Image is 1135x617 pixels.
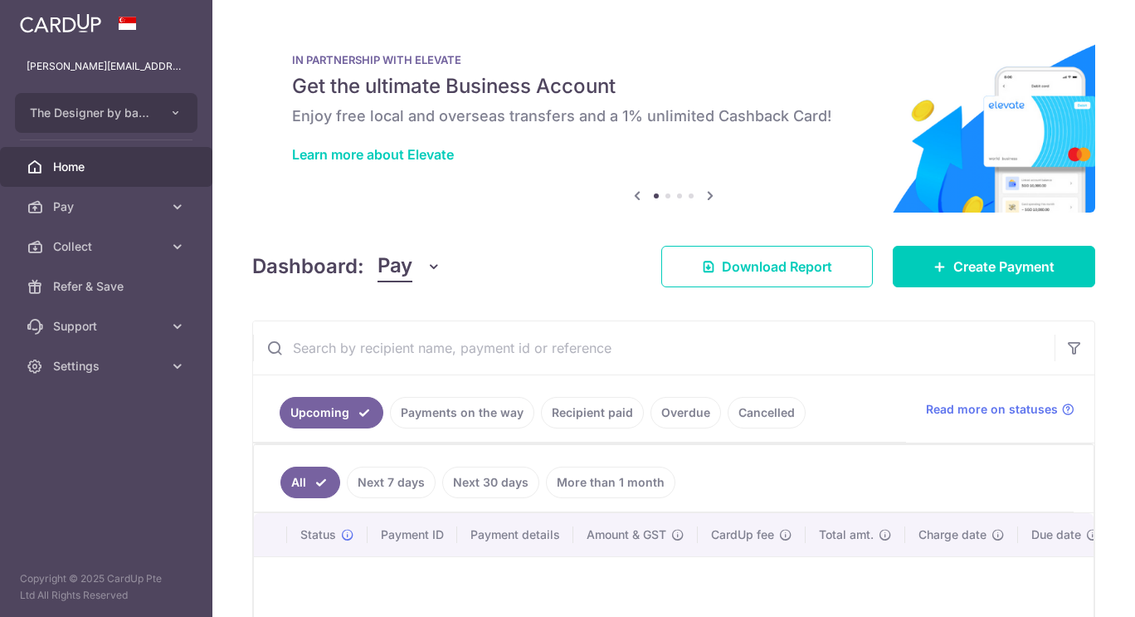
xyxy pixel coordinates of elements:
a: Learn more about Elevate [292,146,454,163]
a: Download Report [661,246,873,287]
img: Renovation banner [252,27,1095,213]
a: Next 30 days [442,467,539,498]
span: Pay [53,198,163,215]
a: Recipient paid [541,397,644,428]
span: Total amt. [819,526,874,543]
span: Settings [53,358,163,375]
h6: Enjoy free local and overseas transfers and a 1% unlimited Cashback Card! [292,106,1055,126]
a: Cancelled [728,397,806,428]
a: Upcoming [280,397,383,428]
span: Read more on statuses [926,401,1058,418]
a: Create Payment [893,246,1095,287]
span: Charge date [918,526,986,543]
span: Download Report [722,257,832,277]
span: Collect [53,238,163,255]
h4: Dashboard: [252,252,364,282]
button: Pay [378,251,441,282]
th: Payment ID [368,513,457,556]
span: Create Payment [953,257,1055,277]
h5: Get the ultimate Business Account [292,73,1055,100]
img: CardUp [20,13,101,33]
input: Search by recipient name, payment id or reference [253,321,1055,375]
span: The Designer by ban yew pte ltd [30,105,153,121]
button: The Designer by ban yew pte ltd [15,93,197,133]
a: Overdue [650,397,721,428]
span: Home [53,159,163,175]
span: Status [300,526,336,543]
span: Pay [378,251,412,282]
span: Amount & GST [587,526,666,543]
th: Payment details [457,513,573,556]
p: IN PARTNERSHIP WITH ELEVATE [292,53,1055,66]
span: Due date [1031,526,1081,543]
span: Support [53,318,163,335]
a: Payments on the way [390,397,534,428]
a: Next 7 days [347,467,436,498]
span: Refer & Save [53,278,163,295]
span: CardUp fee [711,526,774,543]
p: [PERSON_NAME][EMAIL_ADDRESS][DOMAIN_NAME] [27,58,186,75]
a: All [280,467,340,498]
a: More than 1 month [546,467,675,498]
a: Read more on statuses [926,401,1074,418]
